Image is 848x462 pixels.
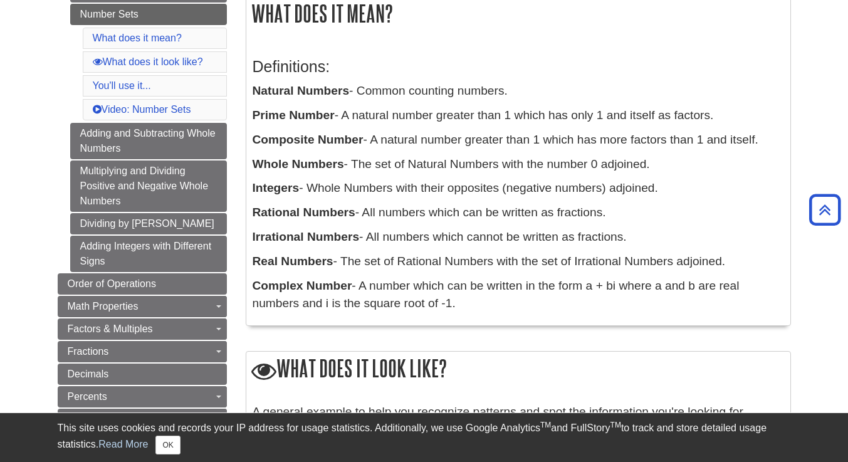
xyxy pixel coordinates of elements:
[253,204,784,222] p: - All numbers which can be written as fractions.
[805,201,845,218] a: Back to Top
[253,133,364,146] b: Composite Number
[253,58,784,76] h3: Definitions:
[58,364,227,385] a: Decimals
[253,155,784,174] p: - The set of Natural Numbers with the number 0 adjoined.
[253,131,784,149] p: - A natural number greater than 1 which has more factors than 1 and itself.
[93,33,182,43] a: What does it mean?
[58,386,227,407] a: Percents
[253,108,335,122] b: Prime Number
[58,273,227,295] a: Order of Operations
[253,279,352,292] b: Complex Number
[93,56,203,67] a: What does it look like?
[155,436,180,454] button: Close
[70,160,227,212] a: Multiplying and Dividing Positive and Negative Whole Numbers
[68,323,153,334] span: Factors & Multiples
[246,352,790,387] h2: What does it look like?
[70,213,227,234] a: Dividing by [PERSON_NAME]
[253,228,784,246] p: - All numbers which cannot be written as fractions.
[68,391,107,402] span: Percents
[68,278,156,289] span: Order of Operations
[253,253,784,271] p: - The set of Rational Numbers with the set of Irrational Numbers adjoined.
[253,230,360,243] b: Irrational Numbers
[253,277,784,313] p: - A number which can be written in the form a + bi where a and b are real numbers and i is the sq...
[98,439,148,449] a: Read More
[70,123,227,159] a: Adding and Subtracting Whole Numbers
[540,421,551,429] sup: TM
[253,107,784,125] p: - A natural number greater than 1 which has only 1 and itself as factors.
[58,296,227,317] a: Math Properties
[58,318,227,340] a: Factors & Multiples
[253,84,350,97] b: Natural Numbers
[68,369,109,379] span: Decimals
[253,255,333,268] b: Real Numbers
[253,82,784,100] p: - Common counting numbers.
[253,179,784,197] p: - Whole Numbers with their opposites (negative numbers) adjoined.
[253,403,784,421] p: A general example to help you recognize patterns and spot the information you're looking for
[610,421,621,429] sup: TM
[93,80,151,91] a: You'll use it...
[70,4,227,25] a: Number Sets
[253,181,300,194] b: Integers
[58,341,227,362] a: Fractions
[68,301,139,312] span: Math Properties
[58,409,227,430] a: Ratios & Proportions
[93,104,191,115] a: Video: Number Sets
[70,236,227,272] a: Adding Integers with Different Signs
[253,157,344,171] b: Whole Numbers
[253,206,355,219] b: Rational Numbers
[68,346,109,357] span: Fractions
[58,421,791,454] div: This site uses cookies and records your IP address for usage statistics. Additionally, we use Goo...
